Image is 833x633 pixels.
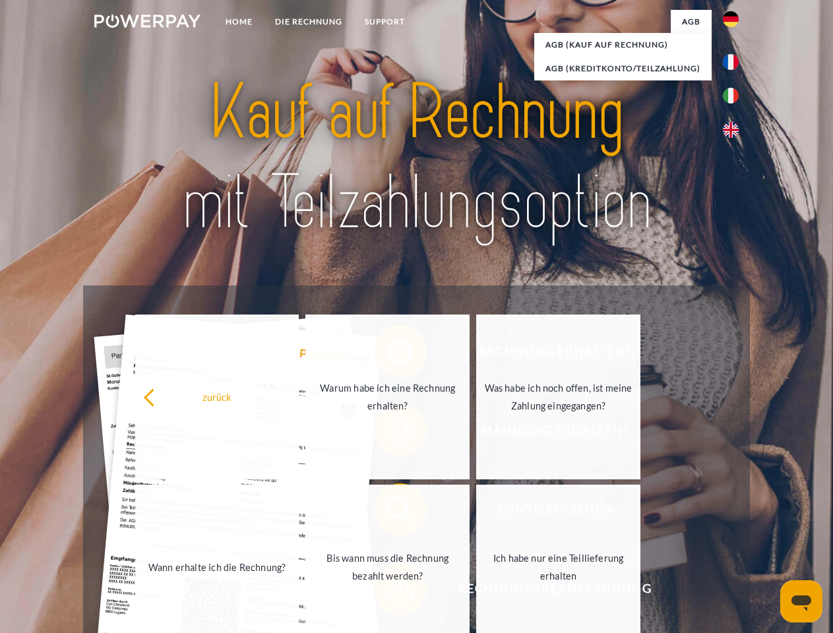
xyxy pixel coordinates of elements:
[126,63,707,253] img: title-powerpay_de.svg
[723,54,739,70] img: fr
[534,57,712,80] a: AGB (Kreditkonto/Teilzahlung)
[143,558,292,576] div: Wann erhalte ich die Rechnung?
[313,379,462,415] div: Warum habe ich eine Rechnung erhalten?
[264,10,354,34] a: DIE RECHNUNG
[723,11,739,27] img: de
[484,379,632,415] div: Was habe ich noch offen, ist meine Zahlung eingegangen?
[484,549,632,585] div: Ich habe nur eine Teillieferung erhalten
[143,388,292,406] div: zurück
[780,580,822,622] iframe: Schaltfläche zum Öffnen des Messaging-Fensters
[94,15,201,28] img: logo-powerpay-white.svg
[723,88,739,104] img: it
[313,549,462,585] div: Bis wann muss die Rechnung bezahlt werden?
[534,33,712,57] a: AGB (Kauf auf Rechnung)
[671,10,712,34] a: agb
[723,122,739,138] img: en
[214,10,264,34] a: Home
[476,315,640,479] a: Was habe ich noch offen, ist meine Zahlung eingegangen?
[354,10,416,34] a: SUPPORT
